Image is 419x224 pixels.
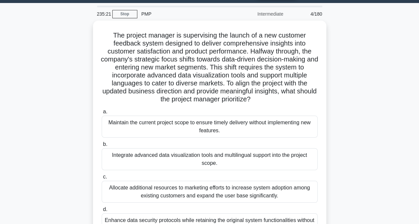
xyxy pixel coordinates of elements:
span: c. [103,174,107,179]
div: Maintain the current project scope to ensure timely delivery without implementing new features. [102,116,318,138]
span: d. [103,206,107,212]
span: a. [103,109,107,114]
div: 4/180 [287,7,326,21]
div: PMP [137,7,229,21]
div: Intermediate [229,7,287,21]
div: Integrate advanced data visualization tools and multilingual support into the project scope. [102,148,318,170]
h5: The project manager is supervising the launch of a new customer feedback system designed to deliv... [101,31,318,104]
span: b. [103,141,107,147]
div: Allocate additional resources to marketing efforts to increase system adoption among existing cus... [102,181,318,203]
div: 235:21 [93,7,112,21]
a: Stop [112,10,137,18]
